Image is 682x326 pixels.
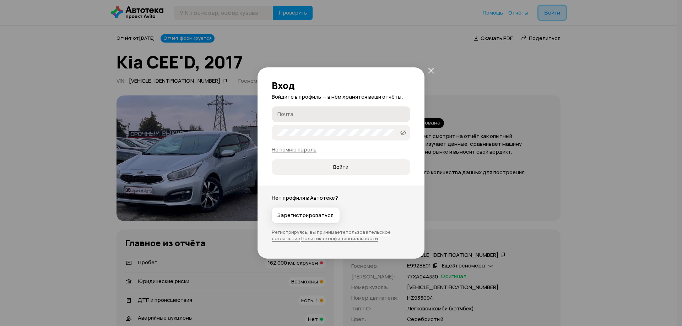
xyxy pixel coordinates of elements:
p: Нет профиля в Автотеке? [272,194,410,202]
p: Регистрируясь, вы принимаете . [272,229,410,242]
button: Зарегистрироваться [272,208,340,223]
a: пользовательское соглашение [272,229,391,242]
input: Почта [277,110,407,117]
h2: Вход [272,80,410,91]
span: Зарегистрироваться [277,212,334,219]
button: закрыть [424,64,437,77]
span: Войти [333,164,348,171]
p: Войдите в профиль — в нём хранятся ваши отчёты. [272,93,410,101]
button: Войти [272,159,410,175]
a: Политика конфиденциальности [301,235,378,242]
a: Не помню пароль [272,146,316,153]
